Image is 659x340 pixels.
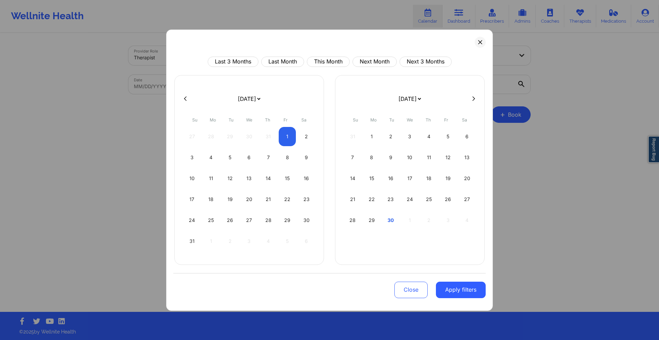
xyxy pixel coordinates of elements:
[183,190,201,209] div: Sun Aug 17 2025
[344,169,361,188] div: Sun Sep 14 2025
[298,148,315,167] div: Sat Aug 09 2025
[382,211,400,230] div: Tue Sep 30 2025
[363,127,381,146] div: Mon Sep 01 2025
[279,127,296,146] div: Fri Aug 01 2025
[298,169,315,188] div: Sat Aug 16 2025
[192,117,197,122] abbr: Sunday
[183,169,201,188] div: Sun Aug 10 2025
[203,148,220,167] div: Mon Aug 04 2025
[221,211,239,230] div: Tue Aug 26 2025
[363,190,381,209] div: Mon Sep 22 2025
[363,211,381,230] div: Mon Sep 29 2025
[259,211,277,230] div: Thu Aug 28 2025
[458,127,476,146] div: Sat Sep 06 2025
[221,169,239,188] div: Tue Aug 12 2025
[439,190,457,209] div: Fri Sep 26 2025
[241,148,258,167] div: Wed Aug 06 2025
[458,148,476,167] div: Sat Sep 13 2025
[183,232,201,251] div: Sun Aug 31 2025
[439,169,457,188] div: Fri Sep 19 2025
[203,190,220,209] div: Mon Aug 18 2025
[221,148,239,167] div: Tue Aug 05 2025
[401,127,419,146] div: Wed Sep 03 2025
[203,211,220,230] div: Mon Aug 25 2025
[462,117,467,122] abbr: Saturday
[407,117,413,122] abbr: Wednesday
[353,117,358,122] abbr: Sunday
[439,127,457,146] div: Fri Sep 05 2025
[420,169,438,188] div: Thu Sep 18 2025
[382,127,400,146] div: Tue Sep 02 2025
[420,190,438,209] div: Thu Sep 25 2025
[298,127,315,146] div: Sat Aug 02 2025
[301,117,307,122] abbr: Saturday
[382,148,400,167] div: Tue Sep 09 2025
[259,190,277,209] div: Thu Aug 21 2025
[183,148,201,167] div: Sun Aug 03 2025
[458,169,476,188] div: Sat Sep 20 2025
[344,148,361,167] div: Sun Sep 07 2025
[420,148,438,167] div: Thu Sep 11 2025
[241,169,258,188] div: Wed Aug 13 2025
[210,117,216,122] abbr: Monday
[265,117,270,122] abbr: Thursday
[426,117,431,122] abbr: Thursday
[344,211,361,230] div: Sun Sep 28 2025
[298,211,315,230] div: Sat Aug 30 2025
[352,57,397,67] button: Next Month
[458,190,476,209] div: Sat Sep 27 2025
[389,117,394,122] abbr: Tuesday
[363,169,381,188] div: Mon Sep 15 2025
[400,57,452,67] button: Next 3 Months
[401,169,419,188] div: Wed Sep 17 2025
[439,148,457,167] div: Fri Sep 12 2025
[203,169,220,188] div: Mon Aug 11 2025
[261,57,304,67] button: Last Month
[279,211,296,230] div: Fri Aug 29 2025
[370,117,377,122] abbr: Monday
[436,282,486,298] button: Apply filters
[221,190,239,209] div: Tue Aug 19 2025
[259,148,277,167] div: Thu Aug 07 2025
[382,169,400,188] div: Tue Sep 16 2025
[401,148,419,167] div: Wed Sep 10 2025
[298,190,315,209] div: Sat Aug 23 2025
[363,148,381,167] div: Mon Sep 08 2025
[420,127,438,146] div: Thu Sep 04 2025
[307,57,350,67] button: This Month
[279,169,296,188] div: Fri Aug 15 2025
[183,211,201,230] div: Sun Aug 24 2025
[401,190,419,209] div: Wed Sep 24 2025
[259,169,277,188] div: Thu Aug 14 2025
[229,117,233,122] abbr: Tuesday
[246,117,252,122] abbr: Wednesday
[241,190,258,209] div: Wed Aug 20 2025
[208,57,258,67] button: Last 3 Months
[344,190,361,209] div: Sun Sep 21 2025
[279,190,296,209] div: Fri Aug 22 2025
[241,211,258,230] div: Wed Aug 27 2025
[444,117,448,122] abbr: Friday
[279,148,296,167] div: Fri Aug 08 2025
[284,117,288,122] abbr: Friday
[382,190,400,209] div: Tue Sep 23 2025
[394,282,428,298] button: Close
